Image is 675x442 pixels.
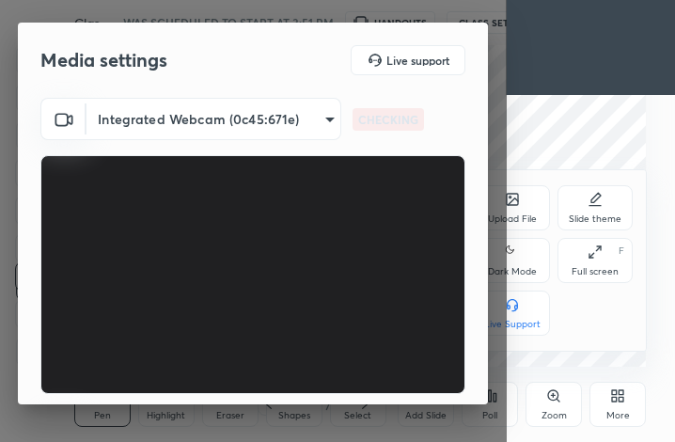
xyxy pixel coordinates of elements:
[40,48,167,72] h2: Media settings
[488,214,537,224] div: Upload File
[572,267,619,276] div: Full screen
[358,111,418,128] p: CHECKING
[488,267,537,276] div: Dark Mode
[386,55,449,66] h5: Live support
[86,98,341,140] div: Integrated Webcam (0c45:671e)
[619,246,624,256] div: F
[569,214,621,224] div: Slide theme
[484,320,541,329] div: Live Support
